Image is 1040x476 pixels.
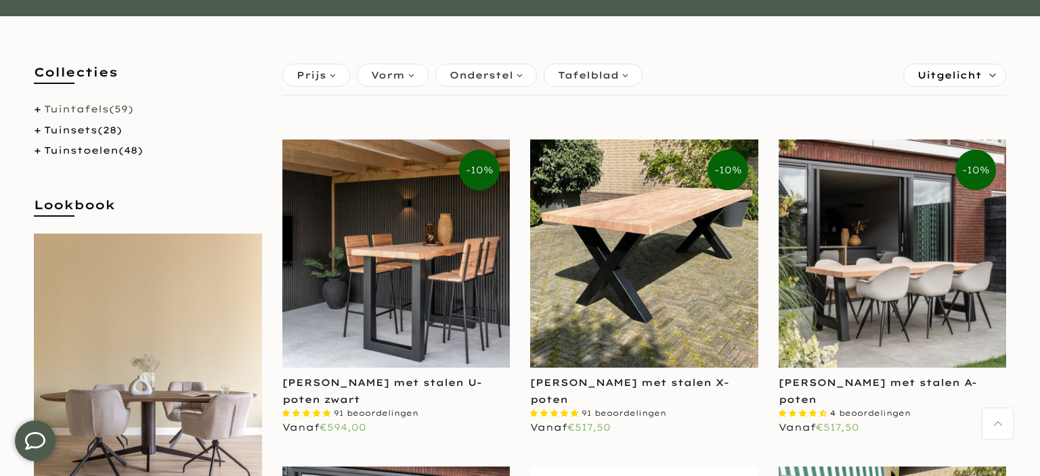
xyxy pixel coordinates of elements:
span: 91 beoordelingen [334,408,418,418]
iframe: toggle-frame [1,407,69,475]
span: €594,00 [320,421,366,433]
span: 91 beoordelingen [582,408,666,418]
h5: Lookbook [34,196,262,227]
span: Vanaf [530,421,611,433]
span: 4.87 stars [282,408,334,418]
h5: Collecties [34,64,262,94]
span: Vanaf [282,421,366,433]
span: -10% [955,150,996,190]
a: Tuinstoelen(48) [44,144,143,156]
span: -10% [708,150,748,190]
span: Vanaf [779,421,859,433]
span: (59) [109,103,133,115]
span: €517,50 [816,421,859,433]
span: 4.50 stars [779,408,830,418]
a: Terug naar boven [982,408,1013,439]
a: [PERSON_NAME] met stalen X-poten [530,376,729,406]
span: Vorm [371,68,405,83]
span: -10% [459,150,500,190]
span: Uitgelicht [917,64,982,86]
span: 4 beoordelingen [830,408,911,418]
label: Sorteren:Uitgelicht [904,64,1005,86]
a: Tuintafels(59) [44,103,133,115]
span: Tafelblad [558,68,619,83]
span: (48) [118,144,143,156]
span: (28) [97,124,122,136]
span: €517,50 [567,421,611,433]
a: [PERSON_NAME] met stalen A-poten [779,376,977,406]
a: Tuinsets(28) [44,124,122,136]
a: [PERSON_NAME] met stalen U-poten zwart [282,376,482,406]
span: 4.87 stars [530,408,582,418]
span: Onderstel [450,68,513,83]
span: Prijs [297,68,326,83]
